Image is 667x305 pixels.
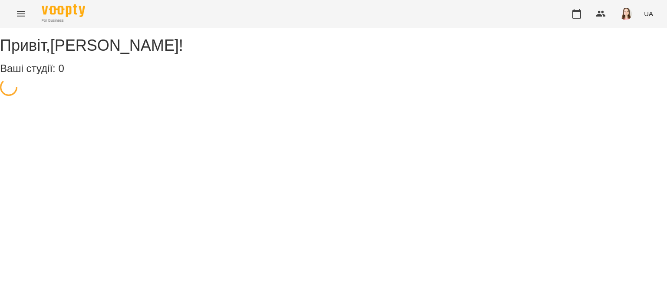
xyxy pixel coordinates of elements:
[10,3,31,24] button: Menu
[644,9,653,18] span: UA
[620,8,632,20] img: 83b29030cd47969af3143de651fdf18c.jpg
[641,6,657,22] button: UA
[42,18,85,23] span: For Business
[42,4,85,17] img: Voopty Logo
[58,62,64,74] span: 0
